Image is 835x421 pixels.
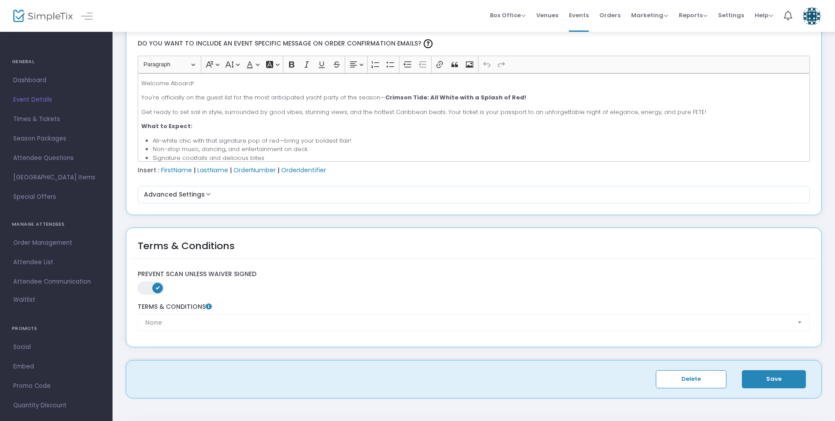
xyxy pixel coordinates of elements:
span: ON [155,285,160,289]
p: You’re officially on the guest list for the most anticipated yacht party of the season— [141,93,806,102]
span: Box Office [490,11,526,19]
span: Special Offers [13,191,99,203]
span: Help [755,11,773,19]
span: Event Details [13,94,99,106]
span: Orders [599,4,621,27]
li: Non-stop music, dancing, and entertainment on deck [153,145,806,154]
div: Editor toolbar [138,56,810,73]
li: All-white chic with that signature pop of red—bring your boldest flair! [153,137,806,145]
button: Advanced Settings [141,190,807,200]
label: Prevent Scan Unless Waiver Signed [138,270,810,278]
button: Paragraph [139,58,199,72]
span: FirstName [161,166,192,174]
span: Social [13,341,99,353]
span: OrderNumber [233,166,276,174]
span: Waitlist [13,296,35,304]
span: OrderIdentifier [281,166,326,174]
span: Venues [536,4,558,27]
span: Events [569,4,589,27]
span: Season Packages [13,133,99,144]
p: Get ready to set sail in style, surrounded by good vibes, stunning views, and the hottest Caribbe... [141,108,806,117]
span: | [230,166,232,174]
strong: What to Expect: [141,122,192,130]
span: Embed [13,361,99,372]
span: Quantity Discount [13,400,99,411]
button: Save [742,370,806,388]
label: Terms & Conditions [138,303,810,311]
span: Attendee List [13,257,99,268]
h4: MANAGE ATTENDEES [12,216,101,233]
span: | [194,166,196,174]
h4: GENERAL [12,53,101,71]
span: Settings [718,4,744,27]
span: | [278,166,279,174]
label: Do you want to include an event specific message on order confirmation emails? [133,32,814,56]
span: Order Management [13,237,99,249]
span: LastName [197,166,228,174]
li: Signature cocktails and delicious bites [153,154,806,163]
span: [GEOGRAPHIC_DATA] Items [13,172,99,183]
span: Paragraph [143,59,189,70]
span: Times & Tickets [13,114,99,125]
span: Attendee Questions [13,152,99,164]
button: Delete [656,370,726,388]
span: Insert : [138,166,159,174]
span: Dashboard [13,75,99,86]
h4: PROMOTE [12,320,101,338]
strong: Crimson Tide: All White with a Splash of Red! [385,93,526,102]
p: Welcome Aboard! [141,79,806,88]
span: Marketing [631,11,668,19]
div: Terms & Conditions [138,239,235,265]
div: Rich Text Editor, main [138,73,810,162]
span: Reports [679,11,707,19]
img: question-mark [424,39,433,48]
span: Attendee Communication [13,276,99,288]
span: Promo Code [13,380,99,392]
